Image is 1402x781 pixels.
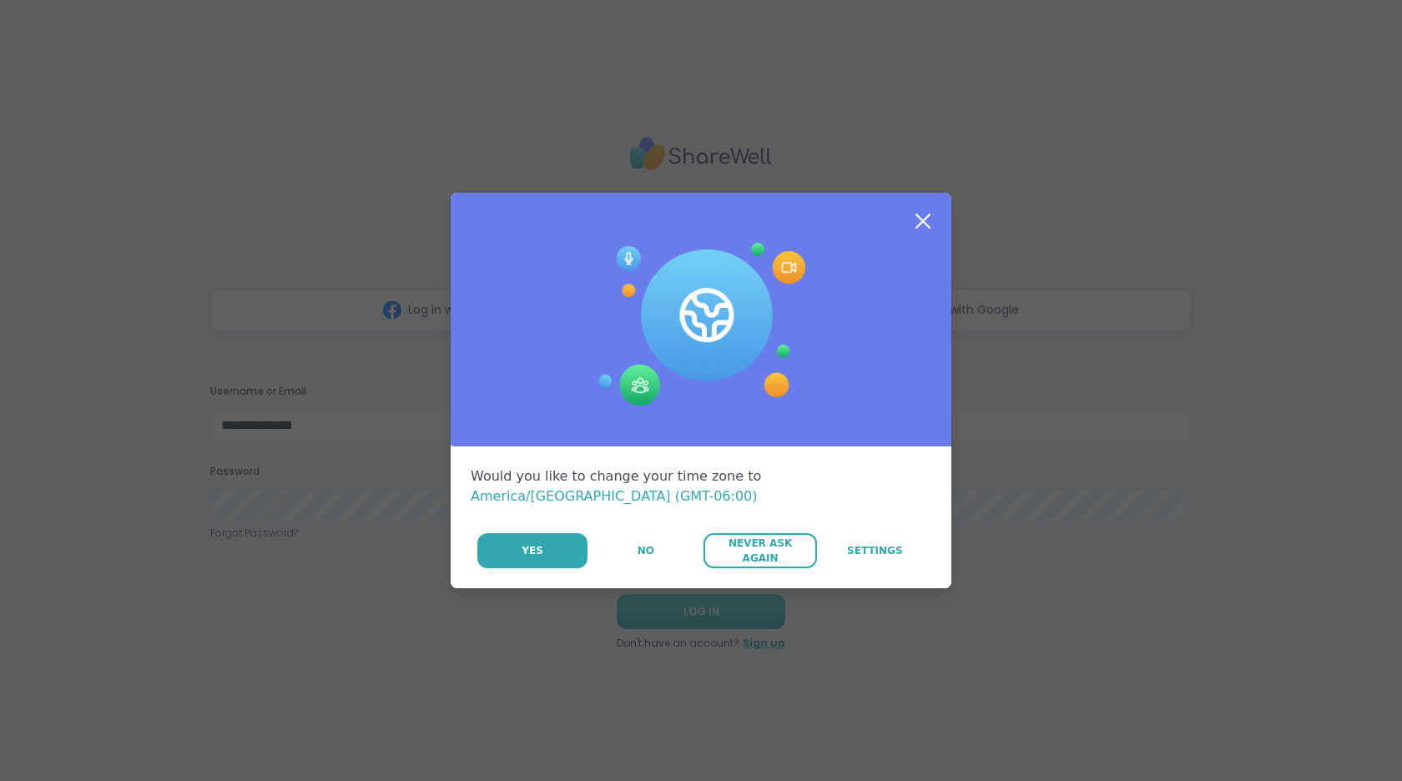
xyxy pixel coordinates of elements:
span: Settings [847,543,903,558]
div: Would you like to change your time zone to [471,466,931,506]
button: Yes [477,533,588,568]
a: Settings [819,533,931,568]
button: Never Ask Again [704,533,816,568]
span: Never Ask Again [712,536,808,566]
button: No [589,533,702,568]
img: Session Experience [597,243,805,406]
span: Yes [522,543,543,558]
span: America/[GEOGRAPHIC_DATA] (GMT-06:00) [471,488,758,504]
span: No [638,543,654,558]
